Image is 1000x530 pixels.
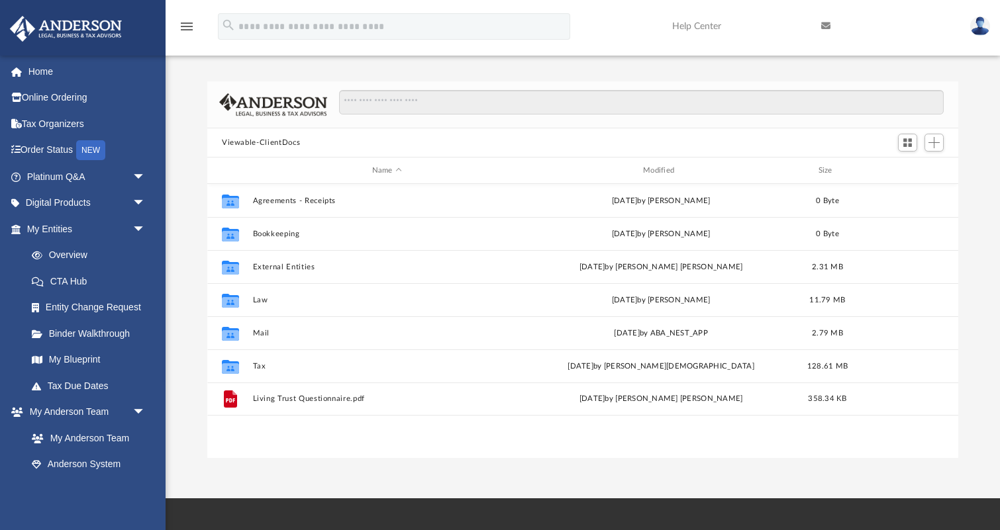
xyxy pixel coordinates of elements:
[253,197,521,205] button: Agreements - Receipts
[816,197,839,204] span: 0 Byte
[221,18,236,32] i: search
[9,399,159,425] a: My Anderson Teamarrow_drop_down
[19,294,166,321] a: Entity Change Request
[527,261,795,273] div: by [PERSON_NAME] [PERSON_NAME]
[6,16,126,42] img: Anderson Advisors Platinum Portal
[925,134,944,152] button: Add
[253,329,521,337] button: Mail
[808,395,846,402] span: 358.34 KB
[19,425,152,451] a: My Anderson Team
[9,137,166,164] a: Order StatusNEW
[527,294,795,306] div: [DATE] by [PERSON_NAME]
[252,165,521,177] div: Name
[207,184,958,459] div: grid
[19,477,159,504] a: Client Referrals
[9,216,166,242] a: My Entitiesarrow_drop_down
[816,230,839,238] span: 0 Byte
[527,228,795,240] div: [DATE] by [PERSON_NAME]
[9,110,166,137] a: Tax Organizers
[76,140,105,160] div: NEW
[339,90,944,115] input: Search files and folders
[9,163,166,190] a: Platinum Q&Aarrow_drop_down
[19,373,166,399] a: Tax Due Dates
[132,163,159,191] span: arrow_drop_down
[132,399,159,426] span: arrow_drop_down
[527,393,795,405] div: [DATE] by [PERSON_NAME] [PERSON_NAME]
[213,165,246,177] div: id
[898,134,918,152] button: Switch to Grid View
[253,230,521,238] button: Bookkeeping
[526,165,795,177] div: Modified
[9,190,166,216] a: Digital Productsarrow_drop_down
[812,330,843,337] span: 2.79 MB
[222,137,300,149] button: Viewable-ClientDocs
[253,296,521,304] button: Law
[19,347,159,373] a: My Blueprint
[179,25,195,34] a: menu
[527,361,795,373] div: [DATE] by [PERSON_NAME][DEMOGRAPHIC_DATA]
[812,263,843,271] span: 2.31 MB
[860,165,952,177] div: id
[19,451,159,478] a: Anderson System
[19,268,166,294] a: CTA Hub
[9,85,166,111] a: Online Ordering
[253,362,521,371] button: Tax
[253,263,521,271] button: External Entities
[809,296,845,304] span: 11.79 MB
[970,17,990,36] img: User Pic
[19,242,166,269] a: Overview
[9,58,166,85] a: Home
[527,328,795,339] div: [DATE] by ABA_NEST_APP
[19,320,166,347] a: Binder Walkthrough
[807,363,848,370] span: 128.61 MB
[179,19,195,34] i: menu
[132,216,159,243] span: arrow_drop_down
[801,165,854,177] div: Size
[579,263,605,271] span: [DATE]
[132,190,159,217] span: arrow_drop_down
[253,394,521,403] button: Living Trust Questionnaire.pdf
[527,195,795,207] div: [DATE] by [PERSON_NAME]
